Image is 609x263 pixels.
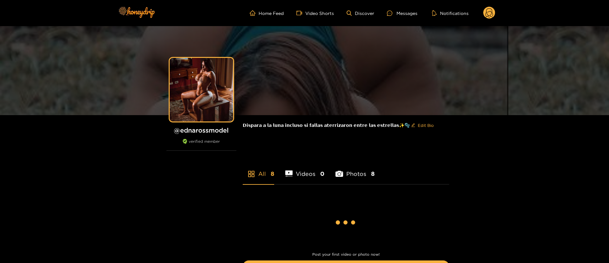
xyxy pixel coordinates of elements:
[387,10,417,17] div: Messages
[285,156,325,184] li: Videos
[296,10,305,16] span: video-camera
[418,122,434,128] span: Edit Bio
[243,115,449,135] div: 𝗗𝗶𝘀𝗽𝗮𝗿𝗮 𝗮 𝗹𝗮 𝗹𝘂𝗻𝗮 𝗶𝗻𝗰𝗹𝘂𝘀𝗼 𝘀𝗶 𝗳𝗮𝗹𝗹𝗮𝘀 𝗮𝘁𝗲𝗿𝗿𝗶𝘇𝗮𝗿𝗼𝗻 𝗲𝗻𝘁𝗿𝗲 𝗹𝗮𝘀 𝗲𝘀𝘁𝗿𝗲𝗹𝗹𝗮𝘀✨🫧
[166,139,236,151] div: verified member
[371,170,375,178] span: 8
[243,252,449,257] p: Post your first video or photo now!
[410,120,435,130] button: editEdit Bio
[166,126,236,134] h1: @ ednarossmodel
[250,10,259,16] span: home
[296,10,334,16] a: Video Shorts
[335,156,375,184] li: Photos
[250,10,284,16] a: Home Feed
[247,170,255,178] span: appstore
[411,123,415,128] span: edit
[271,170,274,178] span: 8
[347,10,374,16] a: Discover
[320,170,324,178] span: 0
[430,10,470,16] button: Notifications
[243,156,274,184] li: All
